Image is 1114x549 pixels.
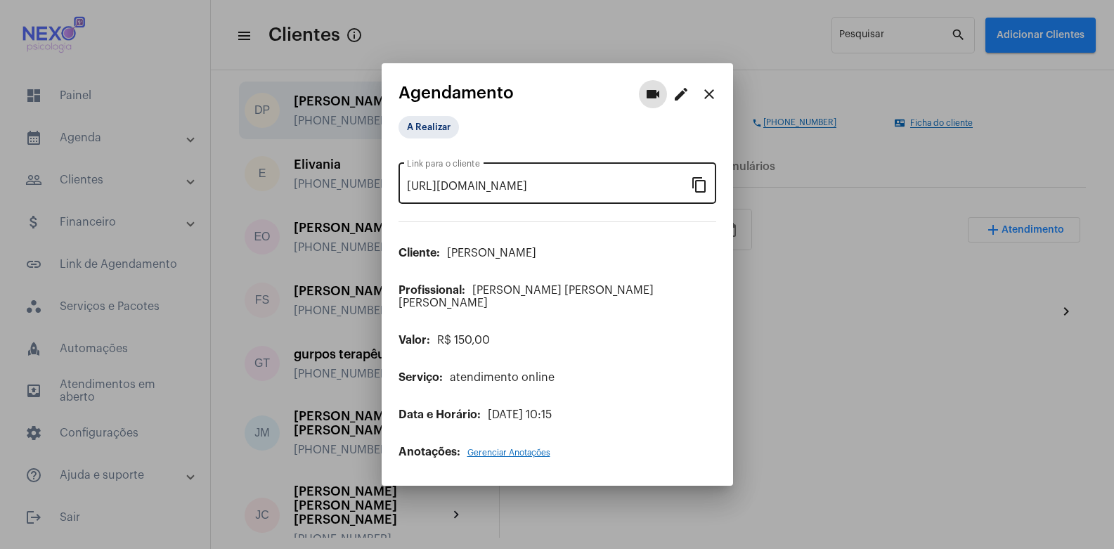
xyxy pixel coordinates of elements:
[488,409,552,420] span: [DATE] 10:15
[691,176,708,193] mat-icon: content_copy
[399,446,460,458] span: Anotações:
[399,409,481,420] span: Data e Horário:
[467,448,550,457] span: Gerenciar Anotações
[399,84,514,102] span: Agendamento
[437,335,490,346] span: R$ 150,00
[399,247,440,259] span: Cliente:
[399,285,465,296] span: Profissional:
[399,372,443,383] span: Serviço:
[701,86,718,103] mat-icon: close
[447,247,536,259] span: [PERSON_NAME]
[673,86,689,103] mat-icon: edit
[399,335,430,346] span: Valor:
[450,372,555,383] span: atendimento online
[407,180,691,193] input: Link
[399,116,459,138] mat-chip: A Realizar
[645,86,661,103] mat-icon: videocam
[399,285,654,309] span: [PERSON_NAME] [PERSON_NAME] [PERSON_NAME]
